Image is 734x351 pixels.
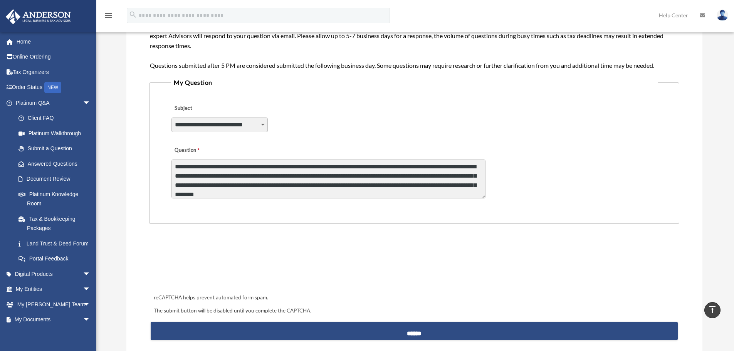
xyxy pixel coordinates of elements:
[104,13,113,20] a: menu
[171,77,657,88] legend: My Question
[11,251,102,267] a: Portal Feedback
[151,248,269,278] iframe: reCAPTCHA
[5,297,102,312] a: My [PERSON_NAME] Teamarrow_drop_down
[704,302,721,318] a: vertical_align_top
[5,34,102,49] a: Home
[151,306,677,316] div: The submit button will be disabled until you complete the CAPTCHA.
[5,312,102,327] a: My Documentsarrow_drop_down
[11,211,102,236] a: Tax & Bookkeeping Packages
[11,186,102,211] a: Platinum Knowledge Room
[83,282,98,297] span: arrow_drop_down
[5,80,102,96] a: Order StatusNEW
[171,103,245,114] label: Subject
[11,141,98,156] a: Submit a Question
[11,126,102,141] a: Platinum Walkthrough
[11,236,102,251] a: Land Trust & Deed Forum
[83,266,98,282] span: arrow_drop_down
[104,11,113,20] i: menu
[708,305,717,314] i: vertical_align_top
[129,10,137,19] i: search
[5,282,102,297] a: My Entitiesarrow_drop_down
[44,82,61,93] div: NEW
[83,297,98,312] span: arrow_drop_down
[717,10,728,21] img: User Pic
[5,64,102,80] a: Tax Organizers
[11,111,102,126] a: Client FAQ
[5,49,102,65] a: Online Ordering
[171,145,231,156] label: Question
[83,95,98,111] span: arrow_drop_down
[151,293,677,302] div: reCAPTCHA helps prevent automated form spam.
[5,266,102,282] a: Digital Productsarrow_drop_down
[5,95,102,111] a: Platinum Q&Aarrow_drop_down
[11,156,102,171] a: Answered Questions
[3,9,73,24] img: Anderson Advisors Platinum Portal
[11,171,102,187] a: Document Review
[83,312,98,328] span: arrow_drop_down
